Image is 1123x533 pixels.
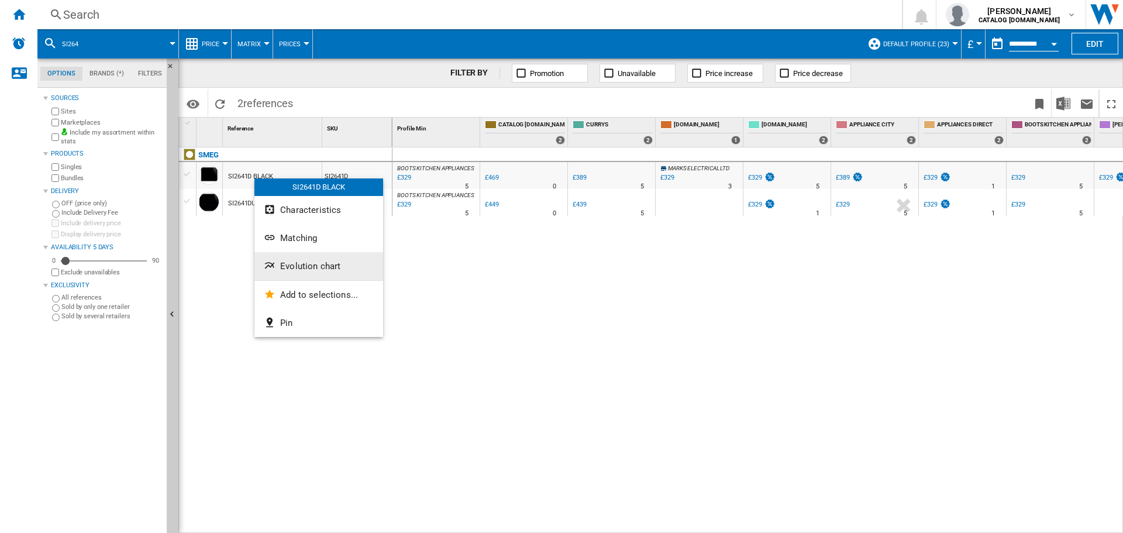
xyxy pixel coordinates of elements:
span: Add to selections... [280,290,358,300]
button: Matching [254,224,383,252]
div: SI2641D BLACK [254,178,383,196]
span: Characteristics [280,205,341,215]
button: Pin... [254,309,383,337]
span: Matching [280,233,317,243]
button: Characteristics [254,196,383,224]
span: Evolution chart [280,261,340,271]
button: Evolution chart [254,252,383,280]
button: Add to selections... [254,281,383,309]
span: Pin [280,318,292,328]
